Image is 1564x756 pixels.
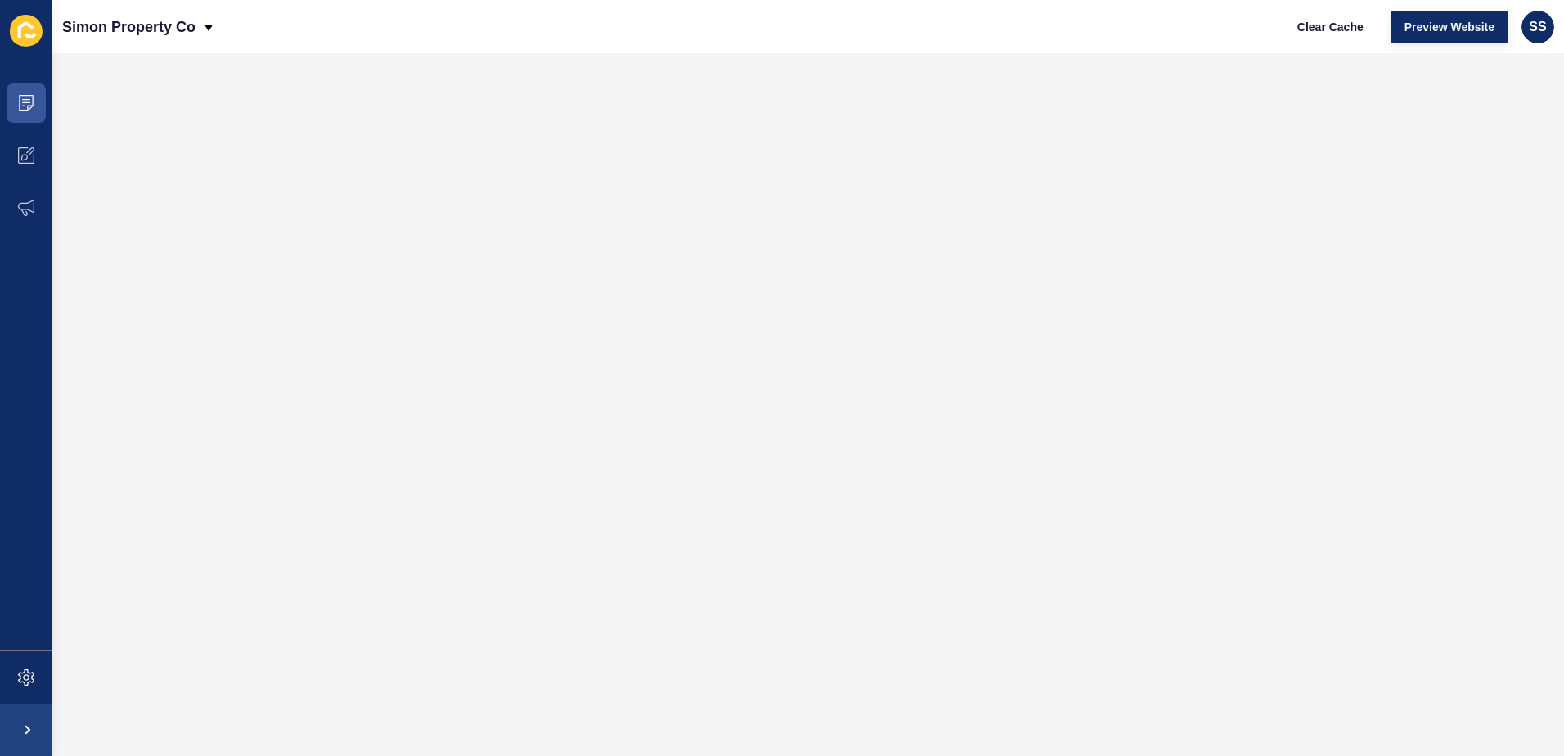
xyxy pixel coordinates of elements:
button: Clear Cache [1283,11,1377,43]
span: Preview Website [1404,19,1494,35]
span: SS [1529,19,1546,35]
p: Simon Property Co [62,7,195,47]
button: Preview Website [1391,11,1508,43]
span: Clear Cache [1297,19,1364,35]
